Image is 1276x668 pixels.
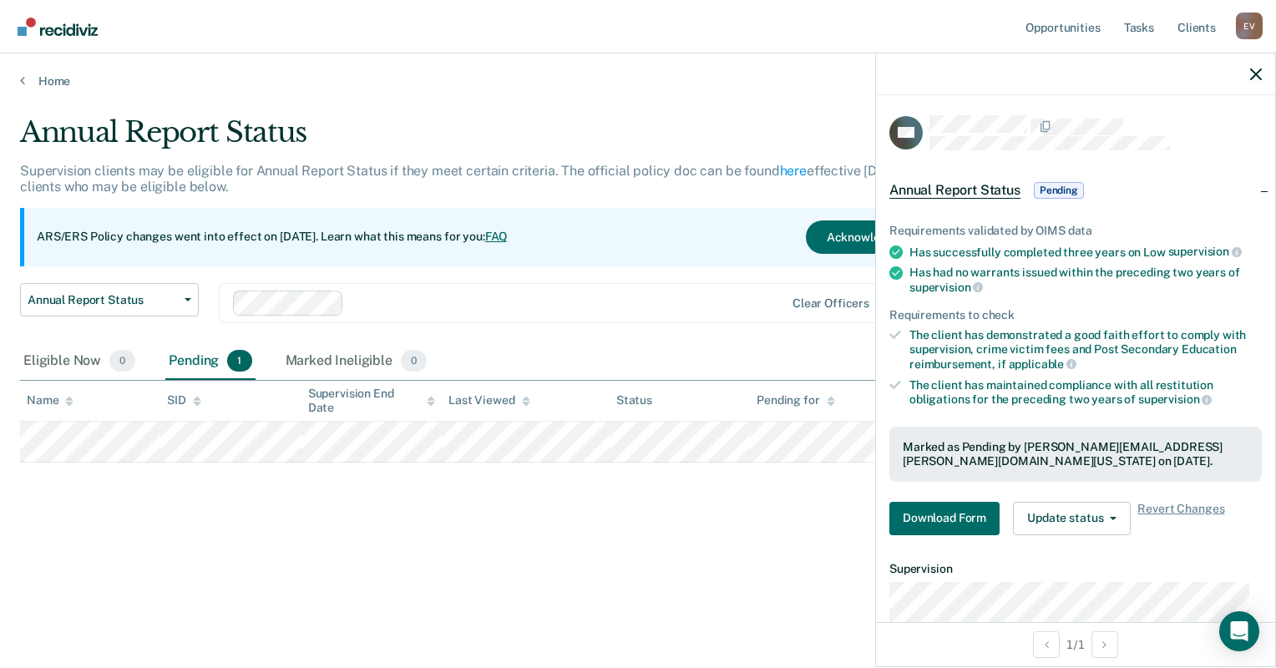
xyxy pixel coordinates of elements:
div: Pending [165,343,255,380]
div: The client has maintained compliance with all restitution obligations for the preceding two years of [909,378,1262,407]
span: Annual Report Status [28,293,178,307]
div: Requirements to check [889,308,1262,322]
span: applicable [1009,357,1076,371]
span: Annual Report Status [889,182,1020,199]
div: Annual Report Status [20,115,977,163]
a: Home [20,73,1256,89]
div: Has had no warrants issued within the preceding two years of [909,266,1262,294]
img: Recidiviz [18,18,98,36]
p: Supervision clients may be eligible for Annual Report Status if they meet certain criteria. The o... [20,163,955,195]
button: Next Opportunity [1091,631,1118,658]
div: SID [167,393,201,407]
div: 1 / 1 [876,622,1275,666]
span: supervision [1168,245,1242,258]
span: Pending [1034,182,1084,199]
div: Marked Ineligible [282,343,431,380]
dt: Supervision [889,562,1262,576]
button: Download Form [889,502,1000,535]
button: Profile dropdown button [1236,13,1263,39]
button: Update status [1013,502,1131,535]
span: Revert Changes [1137,502,1224,535]
p: ARS/ERS Policy changes went into effect on [DATE]. Learn what this means for you: [37,229,508,245]
button: Previous Opportunity [1033,631,1060,658]
div: Clear officers [792,296,869,311]
span: 0 [109,350,135,372]
span: 0 [401,350,427,372]
span: supervision [1138,392,1212,406]
div: Last Viewed [448,393,529,407]
div: Open Intercom Messenger [1219,611,1259,651]
span: supervision [909,281,983,294]
div: Name [27,393,73,407]
div: E V [1236,13,1263,39]
div: Marked as Pending by [PERSON_NAME][EMAIL_ADDRESS][PERSON_NAME][DOMAIN_NAME][US_STATE] on [DATE]. [903,440,1248,468]
div: Pending for [757,393,834,407]
div: Has successfully completed three years on Low [909,245,1262,260]
div: Status [616,393,652,407]
div: Supervision End Date [308,387,435,415]
a: here [780,163,807,179]
div: Annual Report StatusPending [876,164,1275,217]
div: Eligible Now [20,343,139,380]
a: FAQ [485,230,509,243]
div: Requirements validated by OIMS data [889,224,1262,238]
span: 1 [227,350,251,372]
div: The client has demonstrated a good faith effort to comply with supervision, crime victim fees and... [909,328,1262,371]
button: Acknowledge & Close [806,220,965,254]
a: Navigate to form link [889,502,1006,535]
